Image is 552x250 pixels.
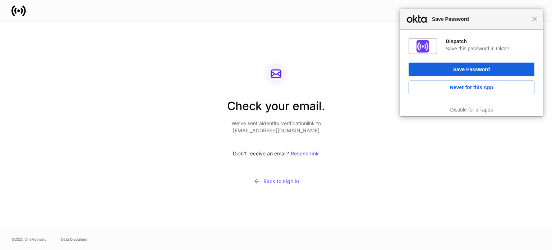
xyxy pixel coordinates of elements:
button: Resend link [290,146,319,162]
a: Disable for all apps [450,107,493,113]
div: Dispatch [446,38,534,45]
h2: Check your email. [227,98,325,120]
span: Close [532,16,537,22]
div: Resend link [291,151,319,156]
p: We’ve sent a identity verification link to [EMAIL_ADDRESS][DOMAIN_NAME] [227,120,325,134]
span: Save Password [428,15,532,23]
a: Data Disclaimer [61,236,88,242]
button: Save Password [409,63,534,76]
div: Didn’t receive an email? [227,146,325,162]
img: IoaI0QAAAAZJREFUAwDpn500DgGa8wAAAABJRU5ErkJggg== [417,40,429,53]
button: Back to sign in [227,173,325,190]
span: © 2025 OneAdvisory [11,236,47,242]
div: Back to sign in [253,178,299,185]
div: Save this password in Okta? [446,45,534,52]
button: Never for this App [409,81,534,94]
